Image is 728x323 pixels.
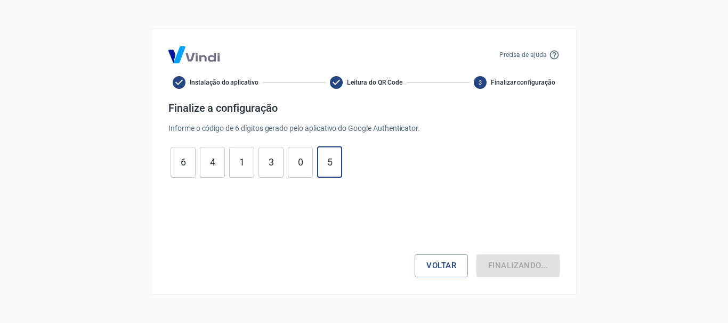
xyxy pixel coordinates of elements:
p: Precisa de ajuda [499,50,547,60]
span: Leitura do QR Code [347,78,402,87]
text: 3 [479,79,482,86]
span: Instalação do aplicativo [190,78,258,87]
p: Informe o código de 6 dígitos gerado pelo aplicativo do Google Authenticator. [168,123,560,134]
span: Finalizar configuração [491,78,555,87]
button: Voltar [415,254,468,277]
h4: Finalize a configuração [168,102,560,114]
img: Logo Vind [168,46,220,63]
